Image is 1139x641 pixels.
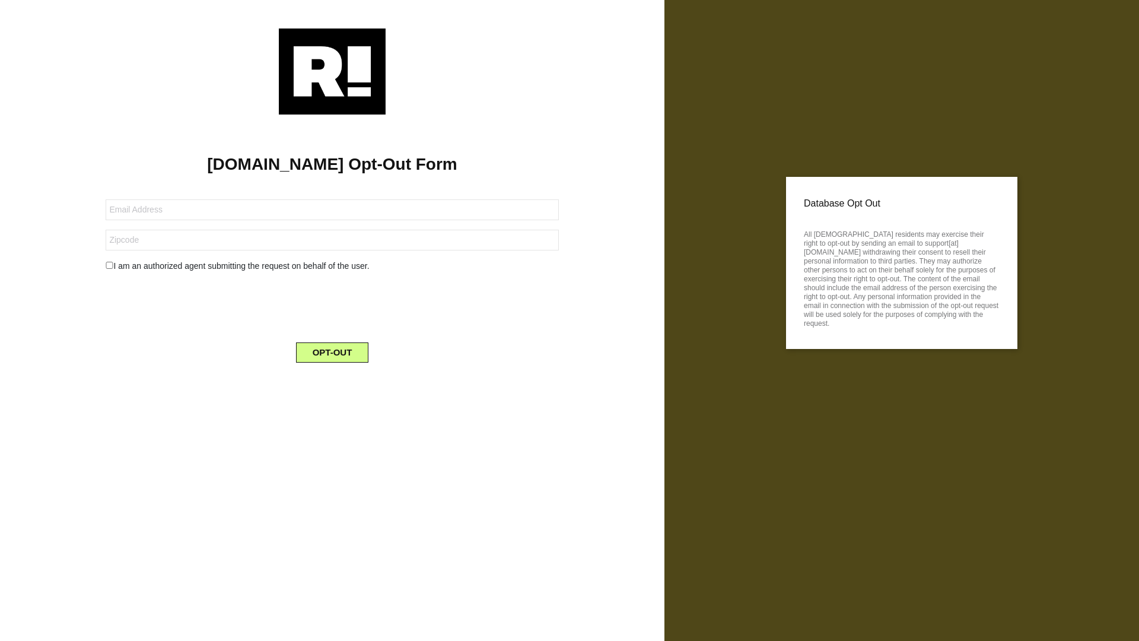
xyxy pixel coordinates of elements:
input: Email Address [106,199,558,220]
button: OPT-OUT [296,342,369,363]
img: Retention.com [279,28,386,115]
p: All [DEMOGRAPHIC_DATA] residents may exercise their right to opt-out by sending an email to suppo... [804,227,1000,328]
iframe: reCAPTCHA [242,282,422,328]
div: I am an authorized agent submitting the request on behalf of the user. [97,260,567,272]
h1: [DOMAIN_NAME] Opt-Out Form [18,154,647,174]
input: Zipcode [106,230,558,250]
p: Database Opt Out [804,195,1000,212]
